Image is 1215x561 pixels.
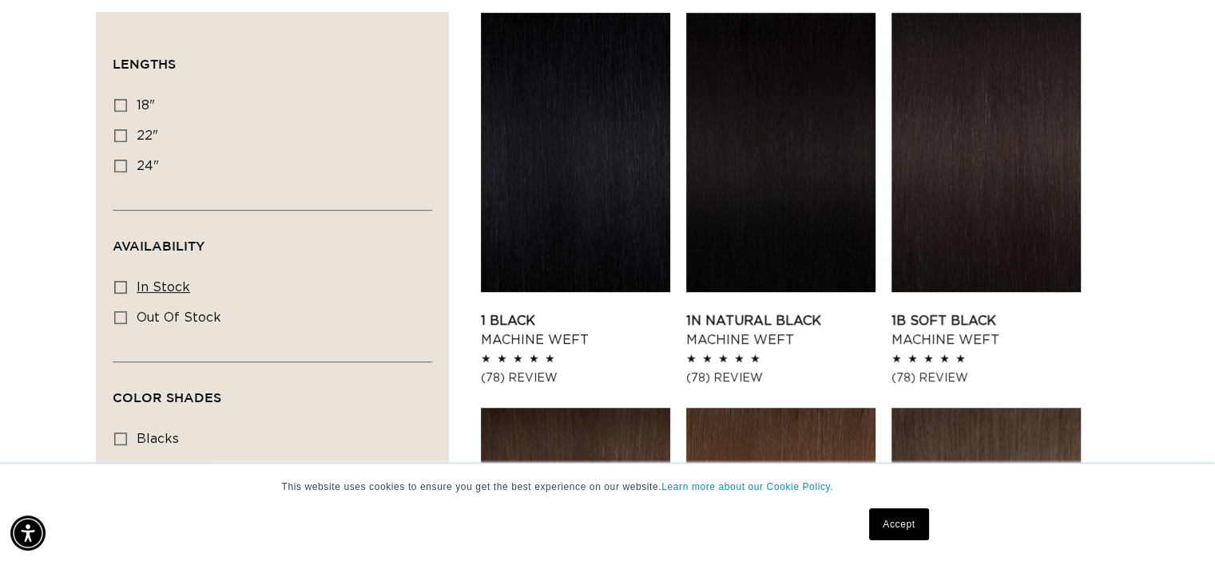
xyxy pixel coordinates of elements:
[113,390,221,405] span: Color Shades
[113,57,176,71] span: Lengths
[113,211,432,268] summary: Availability (0 selected)
[891,311,1081,350] a: 1B Soft Black Machine Weft
[661,481,833,492] a: Learn more about our Cookie Policy.
[113,239,204,253] span: Availability
[137,160,159,172] span: 24"
[137,433,179,445] span: blacks
[137,99,155,112] span: 18"
[137,281,190,294] span: In stock
[10,516,46,551] div: Accessibility Menu
[481,311,670,350] a: 1 Black Machine Weft
[113,29,432,86] summary: Lengths (0 selected)
[137,311,221,324] span: Out of stock
[869,508,928,540] a: Accept
[113,362,432,420] summary: Color Shades (0 selected)
[282,480,934,494] p: This website uses cookies to ensure you get the best experience on our website.
[137,129,158,142] span: 22"
[686,311,876,350] a: 1N Natural Black Machine Weft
